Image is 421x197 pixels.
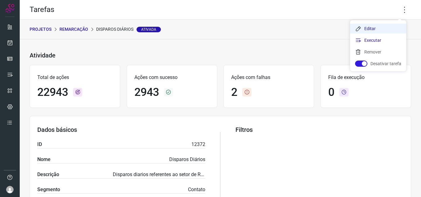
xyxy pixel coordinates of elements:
[231,74,306,81] p: Ações com falhas
[134,74,210,81] p: Ações com sucesso
[231,86,237,99] h1: 2
[30,26,51,33] p: PROJETOS
[191,141,205,148] p: 12372
[37,141,42,148] label: ID
[5,4,14,13] img: Logo
[37,86,68,99] h1: 22943
[235,126,403,133] h3: Filtros
[328,74,403,81] p: Fila de execução
[37,171,59,178] label: Descrição
[6,186,14,193] img: avatar-user-boy.jpg
[350,47,406,57] li: Remover
[188,186,205,193] p: Contato
[37,126,205,133] h3: Dados básicos
[37,74,112,81] p: Total de ações
[113,171,205,178] p: Disparos diarios referentes ao setor de Remacação
[37,156,51,163] label: Nome
[350,59,406,69] li: Desativar tarefa
[350,35,406,45] li: Executar
[328,86,334,99] h1: 0
[30,5,54,14] h2: Tarefas
[30,52,55,59] h3: Atividade
[350,24,406,33] li: Editar
[59,26,88,33] p: Remarcação
[137,27,161,32] span: Ativada
[134,86,159,99] h1: 2943
[37,186,60,193] label: Segmento
[169,156,205,163] p: Disparos Diários
[96,26,161,33] p: Disparos Diários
